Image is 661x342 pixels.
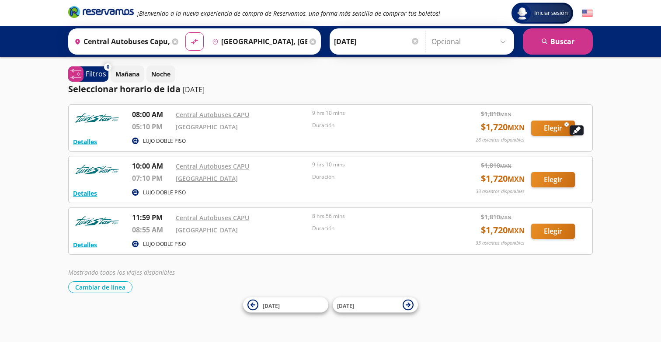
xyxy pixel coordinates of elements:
[582,8,593,19] button: English
[334,31,420,52] input: Elegir Fecha
[86,69,106,79] p: Filtros
[143,137,186,145] p: LUJO DOBLE PISO
[476,136,525,144] p: 28 asientos disponibles
[71,31,170,52] input: Buscar Origen
[73,240,97,249] button: Detalles
[132,109,171,120] p: 08:00 AM
[508,226,525,235] small: MXN
[431,31,510,52] input: Opcional
[68,5,134,21] a: Brand Logo
[73,109,121,127] img: RESERVAMOS
[68,268,175,276] em: Mostrando todos los viajes disponibles
[312,225,444,232] p: Duración
[523,28,593,55] button: Buscar
[312,173,444,181] p: Duración
[107,63,109,71] span: 0
[176,123,238,131] a: [GEOGRAPHIC_DATA]
[312,109,444,117] p: 9 hrs 10 mins
[68,66,108,82] button: 0Filtros
[481,121,525,134] span: $ 1,720
[209,31,307,52] input: Buscar Destino
[176,174,238,183] a: [GEOGRAPHIC_DATA]
[73,137,97,146] button: Detalles
[481,109,511,118] span: $ 1,810
[143,189,186,197] p: LUJO DOBLE PISO
[481,172,525,185] span: $ 1,720
[176,226,238,234] a: [GEOGRAPHIC_DATA]
[312,212,444,220] p: 8 hrs 56 mins
[531,172,575,187] button: Elegir
[531,9,571,17] span: Iniciar sesión
[312,161,444,169] p: 9 hrs 10 mins
[508,174,525,184] small: MXN
[137,9,440,17] em: ¡Bienvenido a la nueva experiencia de compra de Reservamos, una forma más sencilla de comprar tus...
[68,83,181,96] p: Seleccionar horario de ida
[73,189,97,198] button: Detalles
[337,302,354,309] span: [DATE]
[68,5,134,18] i: Brand Logo
[68,281,132,293] button: Cambiar de línea
[176,111,249,119] a: Central Autobuses CAPU
[500,214,511,221] small: MXN
[481,161,511,170] span: $ 1,810
[132,161,171,171] p: 10:00 AM
[476,239,525,247] p: 33 asientos disponibles
[263,302,280,309] span: [DATE]
[243,297,328,313] button: [DATE]
[132,212,171,223] p: 11:59 PM
[132,173,171,183] p: 07:10 PM
[151,69,170,79] p: Noche
[333,297,418,313] button: [DATE]
[500,111,511,117] small: MXN
[73,161,121,178] img: RESERVAMOS
[146,66,175,83] button: Noche
[476,188,525,195] p: 33 asientos disponibles
[143,240,186,248] p: LUJO DOBLE PISO
[531,121,575,136] button: Elegir
[111,66,144,83] button: Mañana
[183,84,205,95] p: [DATE]
[132,225,171,235] p: 08:55 AM
[73,212,121,230] img: RESERVAMOS
[312,121,444,129] p: Duración
[176,214,249,222] a: Central Autobuses CAPU
[531,224,575,239] button: Elegir
[115,69,139,79] p: Mañana
[481,224,525,237] span: $ 1,720
[508,123,525,132] small: MXN
[500,162,511,169] small: MXN
[132,121,171,132] p: 05:10 PM
[481,212,511,221] span: $ 1,810
[176,162,249,170] a: Central Autobuses CAPU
